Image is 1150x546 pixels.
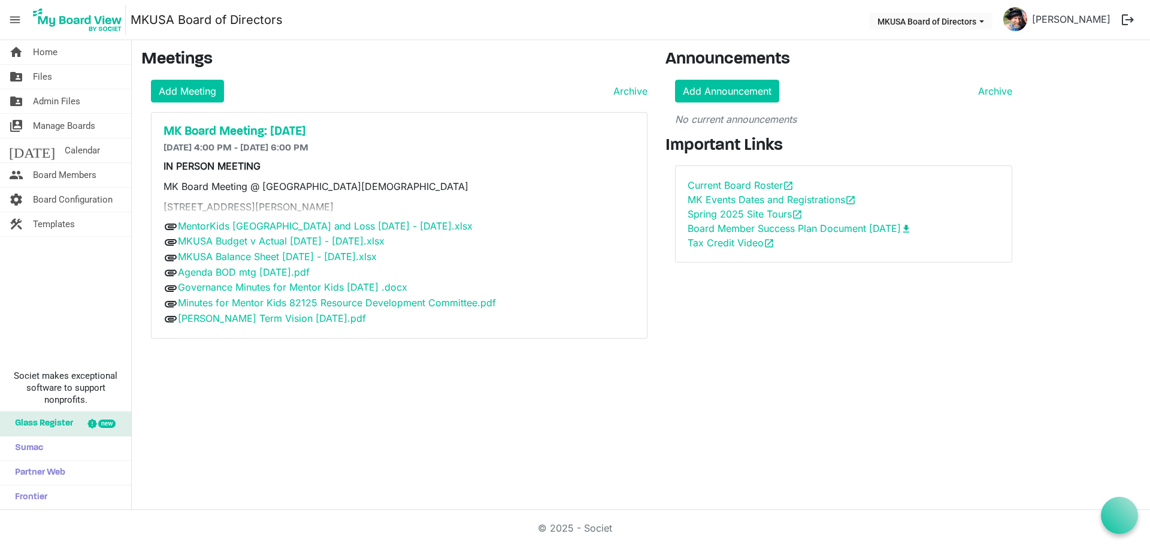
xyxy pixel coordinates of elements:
[1027,7,1115,31] a: [PERSON_NAME]
[178,297,496,309] a: Minutes for Mentor Kids 82125 Resource Development Committee.pdf
[164,179,635,194] p: MK Board Meeting @ [GEOGRAPHIC_DATA][DEMOGRAPHIC_DATA]
[9,40,23,64] span: home
[9,138,55,162] span: [DATE]
[141,50,647,70] h3: Meetings
[973,84,1012,98] a: Archive
[164,281,178,295] span: attachment
[764,238,774,249] span: open_in_new
[688,222,912,234] a: Board Member Success Plan Document [DATE]download
[33,40,57,64] span: Home
[665,50,1022,70] h3: Announcements
[609,84,647,98] a: Archive
[870,13,992,29] button: MKUSA Board of Directors dropdownbutton
[9,188,23,212] span: settings
[164,125,635,139] a: MK Board Meeting: [DATE]
[675,112,1012,126] p: No current announcements
[33,163,96,187] span: Board Members
[675,80,779,102] a: Add Announcement
[178,235,385,247] a: MKUSA Budget v Actual [DATE] - [DATE].xlsx
[164,160,261,172] strong: IN PERSON MEETING
[33,114,95,138] span: Manage Boards
[33,188,113,212] span: Board Configuration
[9,461,65,485] span: Partner Web
[1115,7,1140,32] button: logout
[9,485,47,509] span: Frontier
[792,209,803,220] span: open_in_new
[845,195,856,206] span: open_in_new
[9,412,73,436] span: Glass Register
[538,522,612,534] a: © 2025 - Societ
[5,370,126,406] span: Societ makes exceptional software to support nonprofits.
[33,65,52,89] span: Files
[688,237,774,249] a: Tax Credit Videoopen_in_new
[29,5,131,35] a: My Board View Logo
[688,194,856,206] a: MK Events Dates and Registrationsopen_in_new
[9,163,23,187] span: people
[178,251,377,263] a: MKUSA Balance Sheet [DATE] - [DATE].xlsx
[178,312,366,324] a: [PERSON_NAME] Term Vision [DATE].pdf
[33,212,75,236] span: Templates
[178,281,407,293] a: Governance Minutes for Mentor Kids [DATE] .docx
[9,65,23,89] span: folder_shared
[9,436,43,460] span: Sumac
[9,114,23,138] span: switch_account
[164,235,178,249] span: attachment
[164,200,635,214] p: [STREET_ADDRESS][PERSON_NAME]
[688,208,803,220] a: Spring 2025 Site Toursopen_in_new
[4,8,26,31] span: menu
[783,180,794,191] span: open_in_new
[1003,7,1027,31] img: _za9uymvxkpn3XnriJjw_HPSMkW8LeXEVYrVAGptXeIKi6M-EVfuOXd3gdhOBrMDve9Ar-hSnKH78StVCqVxNQ_thumb.png
[9,212,23,236] span: construction
[665,136,1022,156] h3: Important Links
[178,266,310,278] a: Agenda BOD mtg [DATE].pdf
[164,297,178,311] span: attachment
[33,89,80,113] span: Admin Files
[9,89,23,113] span: folder_shared
[151,80,224,102] a: Add Meeting
[164,143,635,154] h6: [DATE] 4:00 PM - [DATE] 6:00 PM
[164,251,178,265] span: attachment
[29,5,126,35] img: My Board View Logo
[98,420,116,428] div: new
[65,138,100,162] span: Calendar
[688,179,794,191] a: Current Board Rosteropen_in_new
[131,8,283,32] a: MKUSA Board of Directors
[164,266,178,280] span: attachment
[164,219,178,234] span: attachment
[164,312,178,326] span: attachment
[901,224,912,234] span: download
[178,220,473,232] a: MentorKids [GEOGRAPHIC_DATA] and Loss [DATE] - [DATE].xlsx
